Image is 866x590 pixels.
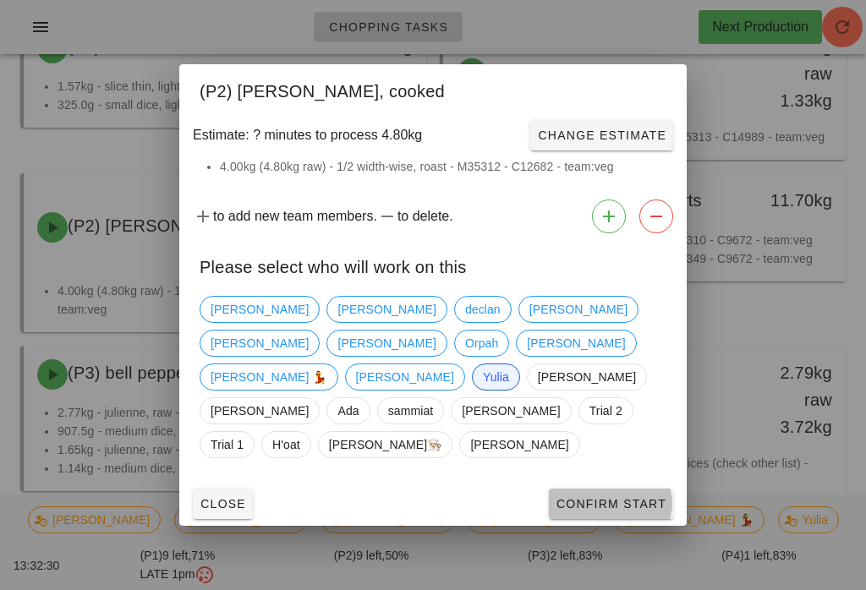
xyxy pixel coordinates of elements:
span: Change Estimate [537,128,666,142]
span: Orpah [465,331,498,356]
span: Close [200,497,246,511]
span: [PERSON_NAME] [356,364,454,390]
span: H'oat [272,432,300,457]
span: [PERSON_NAME] [470,432,568,457]
span: Trial 2 [589,398,622,423]
span: [PERSON_NAME] [211,398,309,423]
span: [PERSON_NAME] [538,364,636,390]
span: [PERSON_NAME] [337,331,436,356]
span: [PERSON_NAME] [211,297,309,322]
span: Ada [337,398,359,423]
button: Close [193,489,253,519]
span: Trial 1 [211,432,244,457]
span: Confirm Start [556,497,666,511]
span: [PERSON_NAME] [462,398,560,423]
span: Estimate: ? minutes to process 4.80kg [193,125,422,145]
span: [PERSON_NAME] [527,331,625,356]
div: Please select who will work on this [179,240,687,289]
button: Change Estimate [530,120,673,150]
div: (P2) [PERSON_NAME], cooked [179,64,687,113]
span: declan [465,297,501,322]
span: [PERSON_NAME] [529,297,628,322]
div: to add new team members. to delete. [179,193,687,240]
span: [PERSON_NAME] 💃 [211,364,327,390]
button: Confirm Start [549,489,673,519]
span: Yulia [483,364,509,390]
span: [PERSON_NAME] [211,331,309,356]
span: [PERSON_NAME] [337,297,436,322]
li: 4.00kg (4.80kg raw) - 1/2 width-wise, roast - M35312 - C12682 - team:veg [220,157,666,176]
span: [PERSON_NAME]👨🏼‍🍳 [329,432,442,457]
span: sammiat [388,398,434,423]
